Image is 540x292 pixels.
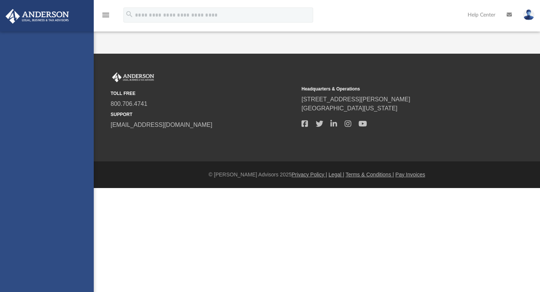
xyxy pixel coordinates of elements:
[111,101,147,107] a: 800.706.4741
[3,9,71,24] img: Anderson Advisors Platinum Portal
[111,90,296,97] small: TOLL FREE
[111,72,156,82] img: Anderson Advisors Platinum Portal
[94,171,540,179] div: © [PERSON_NAME] Advisors 2025
[523,9,534,20] img: User Pic
[395,172,425,178] a: Pay Invoices
[111,111,296,118] small: SUPPORT
[301,105,397,111] a: [GEOGRAPHIC_DATA][US_STATE]
[346,172,394,178] a: Terms & Conditions |
[301,96,410,102] a: [STREET_ADDRESS][PERSON_NAME]
[125,10,133,18] i: search
[328,172,344,178] a: Legal |
[292,172,327,178] a: Privacy Policy |
[301,86,487,92] small: Headquarters & Operations
[111,122,212,128] a: [EMAIL_ADDRESS][DOMAIN_NAME]
[101,11,110,20] i: menu
[101,14,110,20] a: menu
